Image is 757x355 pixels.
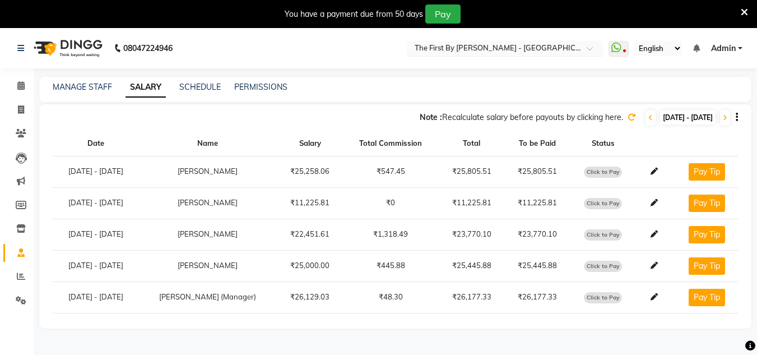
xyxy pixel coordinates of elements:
td: ₹11,225.81 [439,187,505,219]
span: Admin [711,43,736,54]
td: ₹0 [343,187,439,219]
span: [DATE] - [DATE] [660,110,716,125]
td: [PERSON_NAME] [138,156,277,187]
td: ₹22,451.61 [277,219,343,250]
td: ₹1,318.49 [343,219,439,250]
span: Click to Pay [584,261,622,272]
a: SCHEDULE [179,82,221,92]
button: Pay Tip [689,257,725,275]
td: [PERSON_NAME] [138,219,277,250]
td: ₹23,770.10 [439,219,505,250]
td: [PERSON_NAME] (Manager) [138,282,277,313]
b: 08047224946 [123,33,173,64]
a: PERMISSIONS [234,82,287,92]
th: Total [439,131,505,156]
td: ₹26,177.33 [439,282,505,313]
td: [DATE] - [DATE] [53,219,138,250]
span: Note : [420,112,442,122]
button: Pay [425,4,461,24]
span: Click to Pay [584,292,622,303]
td: [PERSON_NAME] [138,187,277,219]
td: [DATE] - [DATE] [53,187,138,219]
button: Pay Tip [689,195,725,212]
th: Status [570,131,635,156]
td: ₹445.88 [343,250,439,282]
td: ₹25,000.00 [277,250,343,282]
td: [PERSON_NAME] [138,250,277,282]
th: To be Paid [505,131,571,156]
td: ₹25,445.88 [439,250,505,282]
th: Total Commission [343,131,439,156]
div: Recalculate salary before payouts by clicking here. [420,112,623,123]
span: Click to Pay [584,198,622,209]
button: Pay Tip [689,289,725,306]
a: SALARY [126,77,166,98]
th: Name [138,131,277,156]
button: Pay Tip [689,226,725,243]
span: Click to Pay [584,167,622,178]
button: Pay Tip [689,163,725,181]
div: You have a payment due from 50 days [285,8,423,20]
th: Salary [277,131,343,156]
td: [DATE] - [DATE] [53,282,138,313]
td: ₹25,805.51 [505,156,571,187]
td: ₹25,805.51 [439,156,505,187]
td: ₹23,770.10 [505,219,571,250]
td: [DATE] - [DATE] [53,156,138,187]
th: Date [53,131,138,156]
td: ₹48.30 [343,282,439,313]
td: ₹26,129.03 [277,282,343,313]
td: ₹25,258.06 [277,156,343,187]
td: ₹11,225.81 [277,187,343,219]
img: logo [29,33,105,64]
td: [DATE] - [DATE] [53,250,138,282]
span: Click to Pay [584,229,622,241]
td: ₹11,225.81 [505,187,571,219]
td: ₹25,445.88 [505,250,571,282]
a: MANAGE STAFF [53,82,112,92]
td: ₹26,177.33 [505,282,571,313]
td: ₹547.45 [343,156,439,187]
